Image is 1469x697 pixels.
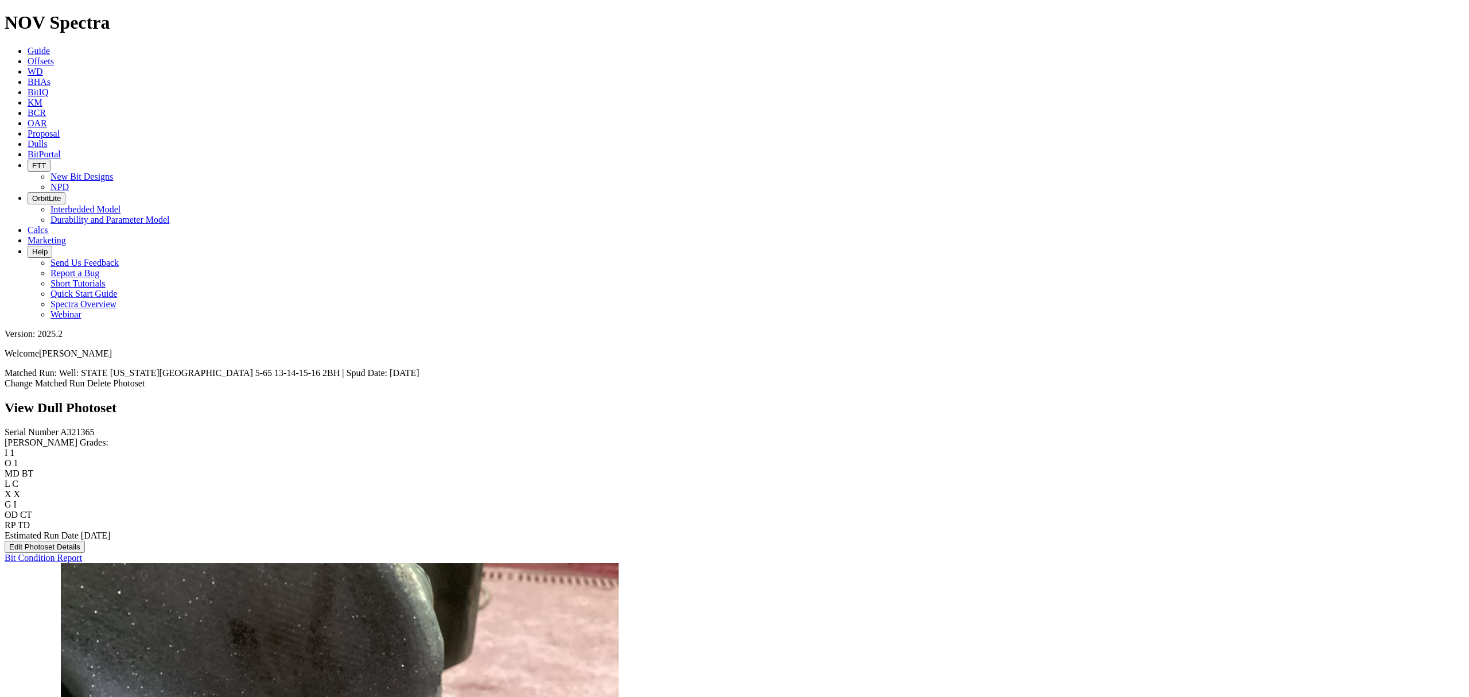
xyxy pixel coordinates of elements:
[28,235,66,245] a: Marketing
[28,225,48,235] a: Calcs
[28,77,50,87] a: BHAs
[20,510,32,520] span: CT
[5,531,79,540] label: Estimated Run Date
[28,160,50,172] button: FTT
[39,348,112,358] span: [PERSON_NAME]
[59,368,419,378] span: Well: STATE [US_STATE][GEOGRAPHIC_DATA] 5-65 13-14-15-16 2BH | Spud Date: [DATE]
[28,46,50,56] a: Guide
[28,118,47,128] a: OAR
[10,448,14,458] span: 1
[5,448,7,458] label: I
[50,309,81,319] a: Webinar
[22,468,33,478] span: BT
[28,192,65,204] button: OrbitLite
[81,531,111,540] span: [DATE]
[28,108,46,118] a: BCR
[5,348,1464,359] p: Welcome
[14,499,17,509] span: I
[60,427,95,437] span: A321365
[50,182,69,192] a: NPD
[5,458,11,468] label: O
[28,98,42,107] a: KM
[32,161,46,170] span: FTT
[32,247,48,256] span: Help
[5,553,82,563] a: Bit Condition Report
[50,278,106,288] a: Short Tutorials
[5,368,57,378] span: Matched Run:
[5,400,1464,416] h2: View Dull Photoset
[5,520,15,530] label: RP
[50,215,170,224] a: Durability and Parameter Model
[5,541,85,553] button: Edit Photoset Details
[5,437,1464,448] div: [PERSON_NAME] Grades:
[5,378,85,388] a: Change Matched Run
[50,172,113,181] a: New Bit Designs
[5,479,10,489] label: L
[5,329,1464,339] div: Version: 2025.2
[5,489,11,499] label: X
[5,468,20,478] label: MD
[5,510,18,520] label: OD
[32,194,61,203] span: OrbitLite
[5,12,1464,33] h1: NOV Spectra
[50,299,116,309] a: Spectra Overview
[28,67,43,76] a: WD
[50,289,117,299] a: Quick Start Guide
[28,87,48,97] a: BitIQ
[28,149,61,159] a: BitPortal
[50,268,99,278] a: Report a Bug
[28,56,54,66] a: Offsets
[5,499,11,509] label: G
[87,378,145,388] a: Delete Photoset
[28,246,52,258] button: Help
[28,129,60,138] a: Proposal
[18,520,30,530] span: TD
[28,139,48,149] a: Dulls
[50,204,121,214] a: Interbedded Model
[14,458,18,468] span: 1
[14,489,21,499] span: X
[12,479,18,489] span: C
[5,427,59,437] label: Serial Number
[50,258,119,268] a: Send Us Feedback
